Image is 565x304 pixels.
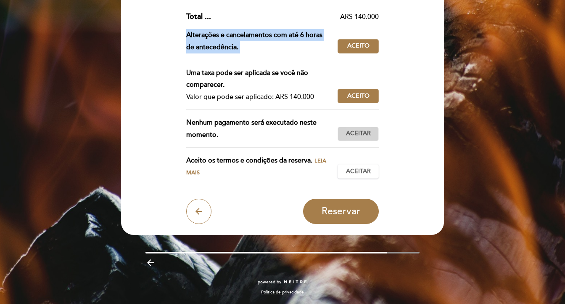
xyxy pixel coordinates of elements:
button: Aceitar [338,127,379,141]
span: Total ... [186,12,211,21]
button: Aceito [338,89,379,103]
img: MEITRE [283,280,307,284]
i: arrow_back [194,206,204,216]
span: Reservar [322,205,360,217]
span: Aceito [347,42,370,51]
div: ARS 140.000 [211,12,379,22]
span: Leia mais [186,157,326,176]
button: Aceitar [338,164,379,179]
a: Política de privacidade [261,289,304,295]
a: powered by [258,279,307,285]
i: arrow_backward [145,258,156,268]
div: Uma taxa pode ser aplicada se você não comparecer. [186,67,331,91]
button: arrow_back [186,199,211,224]
div: Alterações e cancelamentos com até 6 horas de antecedência. [186,29,338,53]
button: Reservar [303,199,379,224]
span: Aceitar [346,167,371,176]
div: Aceito os termos e condições da reserva. [186,155,338,179]
span: Aceito [347,92,370,101]
span: Aceitar [346,129,371,138]
button: Aceito [338,39,379,53]
span: powered by [258,279,281,285]
div: Valor que pode ser aplicado: ARS 140.000 [186,91,331,103]
div: Nenhum pagamento será executado neste momento. [186,117,338,141]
